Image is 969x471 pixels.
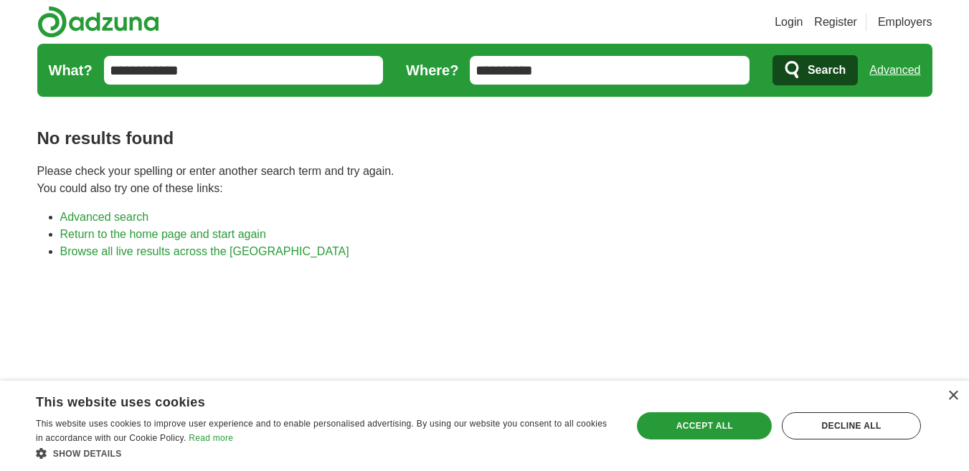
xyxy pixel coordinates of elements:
div: Close [947,391,958,401]
a: Read more, opens a new window [189,433,233,443]
a: Advanced search [60,211,149,223]
span: This website uses cookies to improve user experience and to enable personalised advertising. By u... [36,419,607,443]
a: Advanced [869,56,920,85]
div: Decline all [782,412,921,439]
button: Search [772,55,858,85]
h1: No results found [37,125,932,151]
label: What? [49,60,93,81]
div: Accept all [637,412,772,439]
span: Search [808,56,846,85]
a: Login [775,14,803,31]
label: Where? [406,60,458,81]
span: Show details [53,449,122,459]
a: Register [814,14,857,31]
a: Browse all live results across the [GEOGRAPHIC_DATA] [60,245,349,257]
a: Return to the home page and start again [60,228,266,240]
div: Show details [36,446,615,460]
div: This website uses cookies [36,389,579,411]
p: Please check your spelling or enter another search term and try again. You could also try one of ... [37,163,932,197]
a: Employers [878,14,932,31]
img: Adzuna logo [37,6,159,38]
